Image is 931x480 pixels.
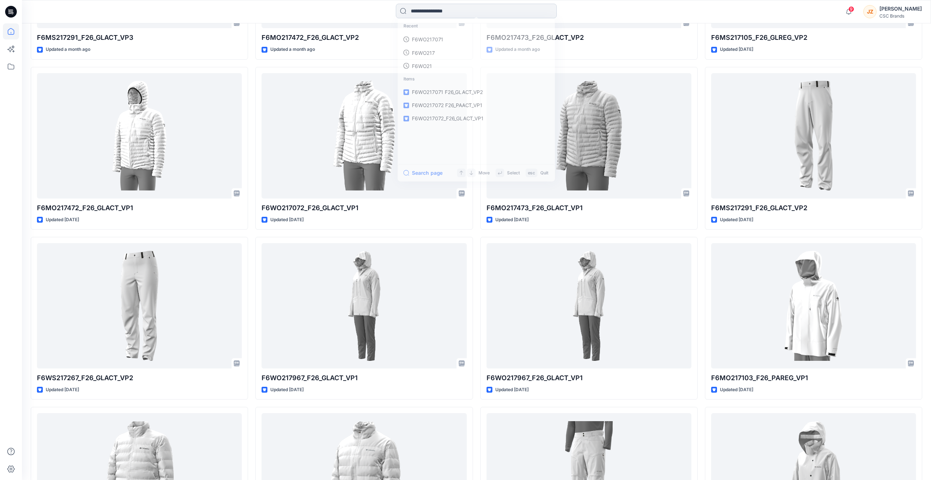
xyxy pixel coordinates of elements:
a: F6WO217072_F26_GLACT_VP1 [399,112,553,125]
p: F6MS217291_F26_GLACT_VP2 [711,203,916,213]
p: F6WO217 [412,49,435,57]
a: F6WO217072_F26_GLACT_VP1 [262,73,466,199]
p: Move [478,169,490,177]
p: F6WO217071 [412,35,443,43]
p: F6WO217967_F26_GLACT_VP1 [487,373,691,383]
p: F6WS217267_F26_GLACT_VP2 [37,373,242,383]
span: F6WO217071 F26_GLACT_VP2 [412,89,483,95]
button: Search page [403,169,443,177]
a: F6WO217071 F26_GLACT_VP2 [399,86,553,99]
p: Quit [540,169,548,177]
a: F6WO217071 [399,33,553,46]
a: F6WO217967_F26_GLACT_VP1 [262,243,466,368]
p: F6WO217967_F26_GLACT_VP1 [262,373,466,383]
a: F6MS217291_F26_GLACT_VP2 [711,73,916,199]
p: Updated [DATE] [46,386,79,394]
a: F6WO217 [399,46,553,59]
div: [PERSON_NAME] [879,4,922,13]
p: Updated [DATE] [720,216,753,224]
a: F6WS217267_F26_GLACT_VP2 [37,243,242,368]
p: F6MO217472_F26_GLACT_VP2 [262,33,466,43]
p: Items [399,72,553,86]
p: F6MS217291_F26_GLACT_VP3 [37,33,242,43]
p: esc [528,169,536,177]
p: Updated a month ago [270,46,315,53]
a: F6WO217072 F26_PAACT_VP1 [399,99,553,112]
p: F6MO217473_F26_GLACT_VP1 [487,203,691,213]
a: F6MO217472_F26_GLACT_VP1 [37,73,242,199]
a: F6WO217967_F26_GLACT_VP1 [487,243,691,368]
p: Select [507,169,520,177]
div: CSC Brands [879,13,922,19]
a: F6MO217473_F26_GLACT_VP1 [487,73,691,199]
p: F6MS217105_F26_GLREG_VP2 [711,33,916,43]
p: Updated [DATE] [720,46,753,53]
a: F6WO21 [399,59,553,72]
p: F6WO217072_F26_GLACT_VP1 [262,203,466,213]
a: F6MO217103_F26_PAREG_VP1 [711,243,916,368]
p: F6MO217103_F26_PAREG_VP1 [711,373,916,383]
p: Updated [DATE] [495,216,529,224]
p: Updated [DATE] [495,386,529,394]
span: 9 [848,6,854,12]
p: F6WO21 [412,62,432,70]
p: Updated [DATE] [46,216,79,224]
p: Updated a month ago [46,46,90,53]
span: F6WO217072_F26_GLACT_VP1 [412,116,483,122]
p: F6MO217473_F26_GLACT_VP2 [487,33,691,43]
div: JZ [863,5,876,18]
p: Updated [DATE] [270,216,304,224]
span: F6WO217072 F26_PAACT_VP1 [412,102,482,109]
p: Updated [DATE] [720,386,753,394]
p: F6MO217472_F26_GLACT_VP1 [37,203,242,213]
p: Recent [399,20,553,33]
p: Updated [DATE] [270,386,304,394]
